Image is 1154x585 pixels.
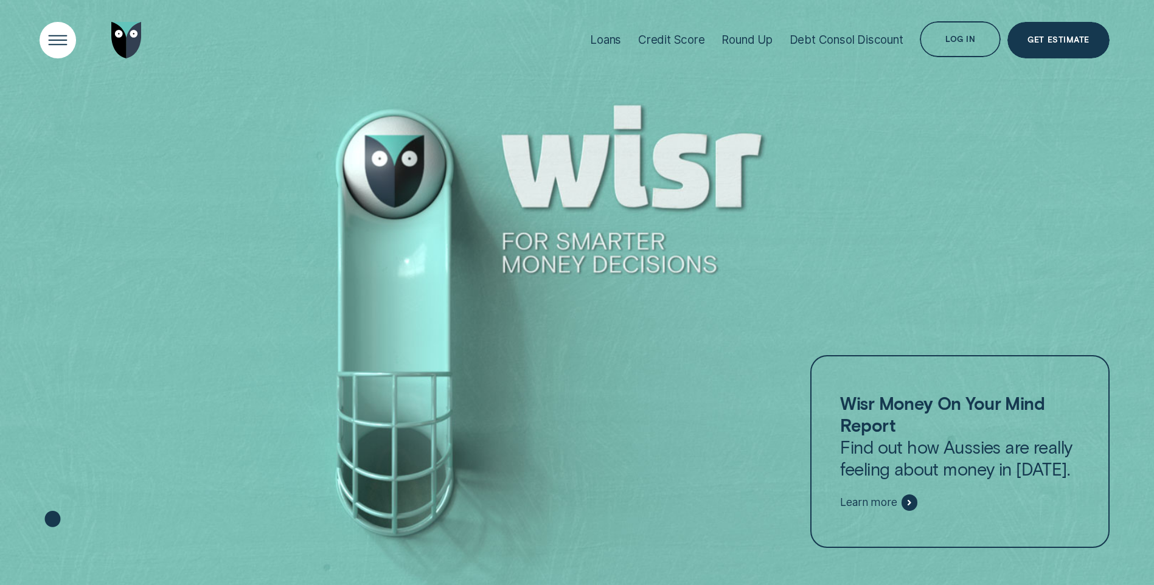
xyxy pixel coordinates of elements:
[790,33,903,47] div: Debt Consol Discount
[920,21,1001,58] button: Log in
[40,22,76,58] button: Open Menu
[840,496,897,509] span: Learn more
[638,33,705,47] div: Credit Score
[590,33,621,47] div: Loans
[840,392,1045,435] strong: Wisr Money On Your Mind Report
[840,392,1079,480] p: Find out how Aussies are really feeling about money in [DATE].
[1007,22,1110,58] a: Get Estimate
[810,355,1110,547] a: Wisr Money On Your Mind ReportFind out how Aussies are really feeling about money in [DATE].Learn...
[721,33,773,47] div: Round Up
[111,22,142,58] img: Wisr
